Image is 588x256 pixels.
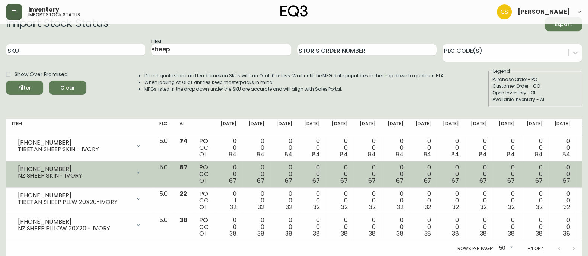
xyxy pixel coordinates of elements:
th: [DATE] [409,119,437,135]
div: Open Inventory - OI [492,90,577,96]
div: 0 0 [527,164,543,184]
div: 0 0 [388,138,404,158]
div: 0 0 [499,138,515,158]
td: 5.0 [153,135,174,161]
span: 84 [257,150,264,159]
div: PO CO [199,191,209,211]
span: 67 [396,176,404,185]
div: [PHONE_NUMBER] [18,139,131,146]
div: Purchase Order - PO [492,76,577,83]
div: 0 0 [471,191,487,211]
div: 0 0 [276,164,292,184]
span: 84 [368,150,376,159]
span: Clear [55,83,80,93]
span: 84 [396,150,404,159]
span: 84 [507,150,515,159]
span: 38 [452,229,459,238]
span: 67 [180,163,187,172]
button: Filter [6,81,43,95]
div: Available Inventory - AI [492,96,577,103]
td: 5.0 [153,214,174,240]
th: [DATE] [354,119,382,135]
div: TIBETAN SHEEP SKIN - IVORY [18,146,131,153]
span: 32 [452,203,459,211]
div: PO CO [199,164,209,184]
div: 0 0 [248,138,264,158]
div: [PHONE_NUMBER] [18,192,131,199]
div: [PHONE_NUMBER]TIBETAN SHEEP PLLW 20X20-IVORY [12,191,147,207]
span: 38 [257,229,264,238]
th: [DATE] [215,119,242,135]
div: 0 1 [221,191,237,211]
span: 84 [562,150,570,159]
span: 38 [396,229,404,238]
span: 67 [285,176,292,185]
th: Item [6,119,153,135]
div: 0 0 [499,217,515,237]
div: 0 0 [221,138,237,158]
span: 32 [369,203,376,211]
span: OI [199,229,206,238]
th: [DATE] [382,119,409,135]
span: Export [551,20,576,29]
th: AI [174,119,193,135]
span: 38 [508,229,515,238]
p: Rows per page: [457,245,493,252]
div: 0 0 [360,217,376,237]
li: When looking at OI quantities, keep masterpacks in mind. [144,79,445,86]
div: 0 0 [248,217,264,237]
span: OI [199,176,206,185]
th: [DATE] [548,119,576,135]
span: 32 [341,203,348,211]
span: 84 [229,150,237,159]
div: 0 0 [471,138,487,158]
span: 32 [313,203,320,211]
div: 0 0 [332,164,348,184]
span: 67 [257,176,264,185]
span: 84 [479,150,487,159]
div: 0 0 [471,164,487,184]
th: [DATE] [242,119,270,135]
div: 0 0 [248,191,264,211]
span: 84 [312,150,320,159]
span: 67 [424,176,431,185]
span: 67 [535,176,542,185]
div: 0 0 [221,217,237,237]
td: 5.0 [153,161,174,188]
span: 22 [180,189,187,198]
div: 0 0 [332,191,348,211]
span: 32 [563,203,570,211]
div: 0 0 [221,164,237,184]
div: [PHONE_NUMBER]TIBETAN SHEEP SKIN - IVORY [12,138,147,154]
th: [DATE] [326,119,354,135]
div: 0 0 [443,217,459,237]
div: 0 0 [276,191,292,211]
span: 32 [230,203,237,211]
div: 0 0 [415,217,431,237]
div: 0 0 [499,164,515,184]
div: Customer Order - CO [492,83,577,90]
div: 0 0 [415,138,431,158]
span: OI [199,150,206,159]
div: [PHONE_NUMBER]NZ SHEEP PILLOW 20X20 - IVORY [12,217,147,233]
div: 0 0 [304,191,320,211]
div: [PHONE_NUMBER] [18,218,131,225]
span: 84 [534,150,542,159]
span: 32 [258,203,264,211]
th: [DATE] [298,119,326,135]
span: 74 [180,137,187,145]
th: [DATE] [521,119,549,135]
div: 0 0 [415,164,431,184]
h5: import stock status [28,13,80,17]
span: [PERSON_NAME] [518,9,570,15]
div: 0 0 [304,138,320,158]
div: 0 0 [388,217,404,237]
th: PLC [153,119,174,135]
span: 38 [180,216,187,224]
div: TIBETAN SHEEP PLLW 20X20-IVORY [18,199,131,205]
span: 38 [535,229,542,238]
div: 0 0 [554,191,570,211]
span: 38 [285,229,292,238]
div: 0 0 [554,164,570,184]
td: 5.0 [153,188,174,214]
